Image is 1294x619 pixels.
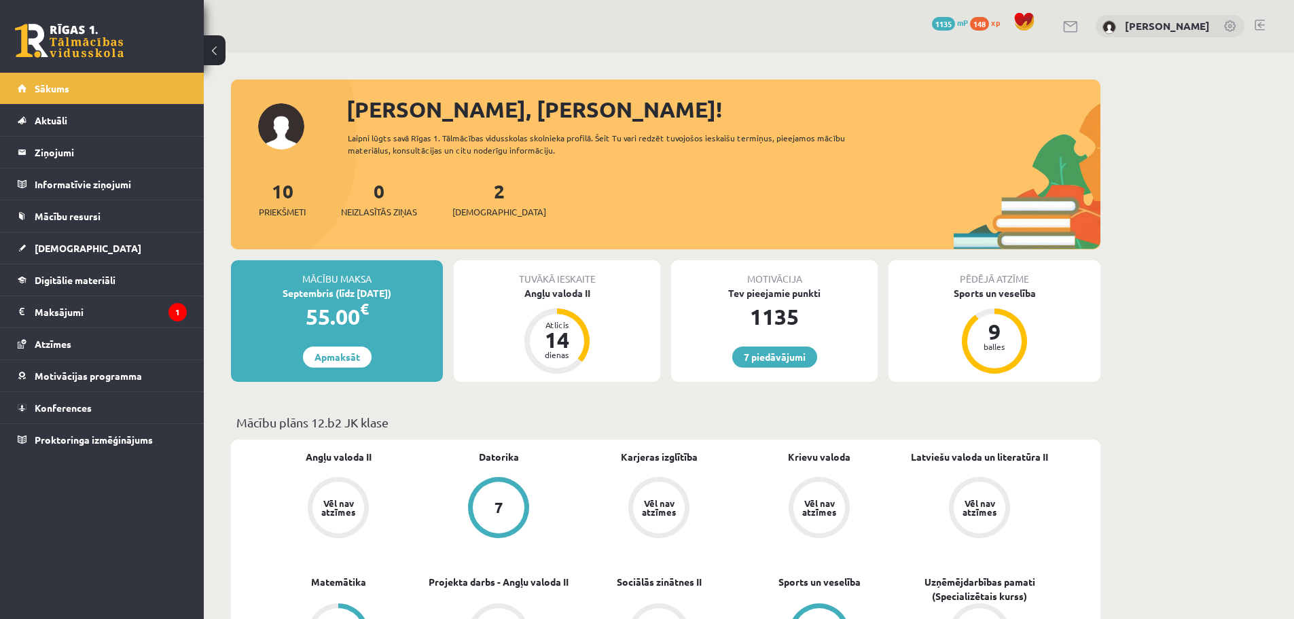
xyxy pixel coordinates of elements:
[899,477,1060,541] a: Vēl nav atzīmes
[18,105,187,136] a: Aktuāli
[231,300,443,333] div: 55.00
[454,286,660,376] a: Angļu valoda II Atlicis 14 dienas
[18,232,187,264] a: [DEMOGRAPHIC_DATA]
[974,321,1015,342] div: 9
[18,328,187,359] a: Atzīmes
[18,296,187,328] a: Maksājumi1
[617,575,702,589] a: Sociālās zinātnes II
[1102,20,1116,34] img: Daniela Mazurēviča
[348,132,869,156] div: Laipni lūgts savā Rīgas 1. Tālmācības vidusskolas skolnieka profilā. Šeit Tu vari redzēt tuvojošo...
[957,17,968,28] span: mP
[888,260,1100,286] div: Pēdējā atzīme
[18,169,187,200] a: Informatīvie ziņojumi
[537,351,577,359] div: dienas
[35,274,115,286] span: Digitālie materiāli
[35,169,187,200] legend: Informatīvie ziņojumi
[970,17,989,31] span: 148
[537,321,577,329] div: Atlicis
[303,347,372,368] a: Apmaksāt
[888,286,1100,376] a: Sports un veselība 9 balles
[18,392,187,423] a: Konferences
[739,477,899,541] a: Vēl nav atzīmes
[35,210,101,222] span: Mācību resursi
[640,499,678,516] div: Vēl nav atzīmes
[341,179,417,219] a: 0Neizlasītās ziņas
[35,296,187,328] legend: Maksājumi
[537,329,577,351] div: 14
[35,137,187,168] legend: Ziņojumi
[671,300,878,333] div: 1135
[671,286,878,300] div: Tev pieejamie punkti
[960,499,999,516] div: Vēl nav atzīmes
[452,205,546,219] span: [DEMOGRAPHIC_DATA]
[311,575,366,589] a: Matemātika
[911,450,1048,464] a: Latviešu valoda un literatūra II
[341,205,417,219] span: Neizlasītās ziņas
[259,179,306,219] a: 10Priekšmeti
[800,499,838,516] div: Vēl nav atzīmes
[418,477,579,541] a: 7
[18,264,187,296] a: Digitālie materiāli
[671,260,878,286] div: Motivācija
[991,17,1000,28] span: xp
[18,424,187,455] a: Proktoringa izmēģinājums
[35,242,141,254] span: [DEMOGRAPHIC_DATA]
[788,450,850,464] a: Krievu valoda
[35,434,153,446] span: Proktoringa izmēģinājums
[1125,19,1210,33] a: [PERSON_NAME]
[346,93,1100,126] div: [PERSON_NAME], [PERSON_NAME]!
[932,17,955,31] span: 1135
[18,137,187,168] a: Ziņojumi
[319,499,357,516] div: Vēl nav atzīmes
[778,575,861,589] a: Sports un veselība
[454,260,660,286] div: Tuvākā ieskaite
[35,82,69,94] span: Sākums
[15,24,124,58] a: Rīgas 1. Tālmācības vidusskola
[479,450,519,464] a: Datorika
[18,360,187,391] a: Motivācijas programma
[452,179,546,219] a: 2[DEMOGRAPHIC_DATA]
[899,575,1060,603] a: Uzņēmējdarbības pamati (Specializētais kurss)
[231,286,443,300] div: Septembris (līdz [DATE])
[495,500,503,515] div: 7
[888,286,1100,300] div: Sports un veselība
[429,575,569,589] a: Projekta darbs - Angļu valoda II
[168,303,187,321] i: 1
[18,200,187,232] a: Mācību resursi
[732,347,817,368] a: 7 piedāvājumi
[35,338,71,350] span: Atzīmes
[360,299,369,319] span: €
[932,17,968,28] a: 1135 mP
[18,73,187,104] a: Sākums
[454,286,660,300] div: Angļu valoda II
[259,205,306,219] span: Priekšmeti
[974,342,1015,351] div: balles
[306,450,372,464] a: Angļu valoda II
[35,402,92,414] span: Konferences
[35,114,67,126] span: Aktuāli
[579,477,739,541] a: Vēl nav atzīmes
[35,370,142,382] span: Motivācijas programma
[236,413,1095,431] p: Mācību plāns 12.b2 JK klase
[621,450,698,464] a: Karjeras izglītība
[970,17,1007,28] a: 148 xp
[231,260,443,286] div: Mācību maksa
[258,477,418,541] a: Vēl nav atzīmes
